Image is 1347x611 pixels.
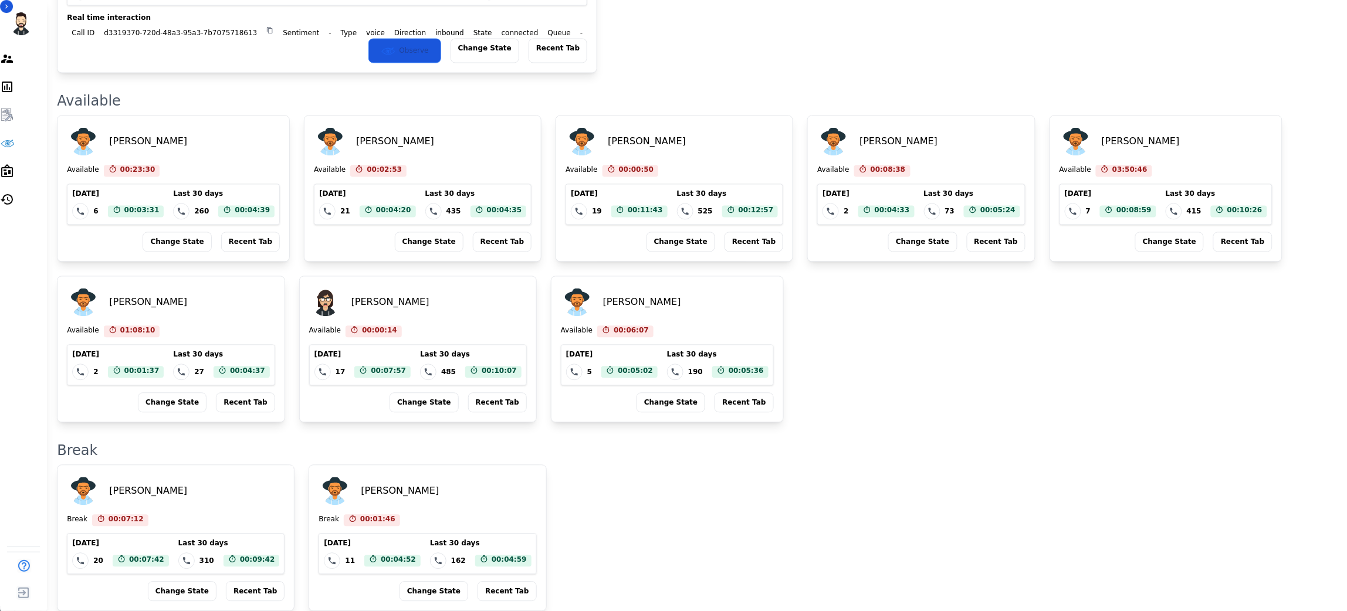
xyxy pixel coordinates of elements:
[314,125,347,158] img: Avatar
[725,232,783,252] div: Recent Tab
[67,27,99,39] span: Call ID
[543,27,576,39] span: Queue
[309,286,342,319] img: Avatar
[319,515,339,527] div: Break
[566,165,597,177] div: Available
[576,27,587,39] span: -
[129,555,164,567] span: 00:07:42
[362,326,397,338] span: 00:00:14
[425,189,527,199] div: Last 30 days
[1102,135,1180,149] div: [PERSON_NAME]
[698,207,713,216] div: 525
[67,515,87,527] div: Break
[371,366,406,378] span: 00:07:57
[473,232,532,252] div: Recent Tab
[240,555,275,567] span: 00:09:42
[844,207,848,216] div: 2
[859,135,938,149] div: [PERSON_NAME]
[124,206,160,218] span: 00:03:31
[336,27,362,39] span: Type
[729,366,764,378] span: 00:05:36
[566,125,598,158] img: Avatar
[875,206,910,218] span: 00:04:33
[1086,207,1091,216] div: 7
[109,484,187,498] div: [PERSON_NAME]
[124,366,160,378] span: 00:01:37
[173,350,269,359] div: Last 30 days
[368,39,441,63] button: Observe
[345,556,355,566] div: 11
[468,393,527,413] div: Recent Tab
[99,27,262,39] span: d3319370-720d-48a3-95a3-7b7075718613
[221,232,280,252] div: Recent Tab
[93,556,103,566] div: 20
[7,9,35,38] img: Bordered avatar
[431,27,469,39] span: inbound
[143,232,211,252] div: Change State
[400,582,468,602] div: Change State
[688,368,703,377] div: 190
[120,326,155,338] span: 01:08:10
[446,207,461,216] div: 435
[173,189,275,199] div: Last 30 days
[677,189,779,199] div: Last 30 days
[628,206,663,218] span: 00:11:43
[278,27,324,39] span: Sentiment
[367,165,402,177] span: 00:02:53
[390,393,458,413] div: Change State
[647,232,715,252] div: Change State
[67,125,100,158] img: Avatar
[469,27,497,39] span: State
[945,207,955,216] div: 73
[67,326,99,338] div: Available
[980,206,1016,218] span: 00:05:24
[67,13,587,22] div: Real time interaction
[592,207,602,216] div: 19
[361,484,439,498] div: [PERSON_NAME]
[1060,165,1091,177] div: Available
[324,539,420,548] div: [DATE]
[715,393,773,413] div: Recent Tab
[571,189,667,199] div: [DATE]
[1213,232,1272,252] div: Recent Tab
[492,555,527,567] span: 00:04:59
[381,555,416,567] span: 00:04:52
[230,366,265,378] span: 00:04:37
[72,350,164,359] div: [DATE]
[390,27,431,39] span: Direction
[309,326,341,338] div: Available
[619,165,654,177] span: 00:00:50
[529,39,587,63] div: Recent Tab
[400,46,429,56] span: Observe
[178,539,280,548] div: Last 30 days
[340,207,350,216] div: 21
[395,232,463,252] div: Change State
[561,326,593,338] div: Available
[561,286,594,319] img: Avatar
[93,368,98,377] div: 2
[109,135,187,149] div: [PERSON_NAME]
[120,165,155,177] span: 00:23:30
[319,189,415,199] div: [DATE]
[324,27,336,39] span: -
[587,368,592,377] div: 5
[1166,189,1267,199] div: Last 30 days
[109,515,144,527] span: 00:07:12
[235,206,270,218] span: 00:04:39
[566,350,658,359] div: [DATE]
[967,232,1026,252] div: Recent Tab
[667,350,769,359] div: Last 30 days
[739,206,774,218] span: 00:12:57
[618,366,653,378] span: 00:05:02
[817,165,849,177] div: Available
[67,165,99,177] div: Available
[487,206,522,218] span: 00:04:35
[497,27,543,39] span: connected
[57,442,1335,460] div: Break
[482,366,517,378] span: 00:10:07
[603,296,681,310] div: [PERSON_NAME]
[356,135,434,149] div: [PERSON_NAME]
[637,393,705,413] div: Change State
[314,350,411,359] div: [DATE]
[226,582,285,602] div: Recent Tab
